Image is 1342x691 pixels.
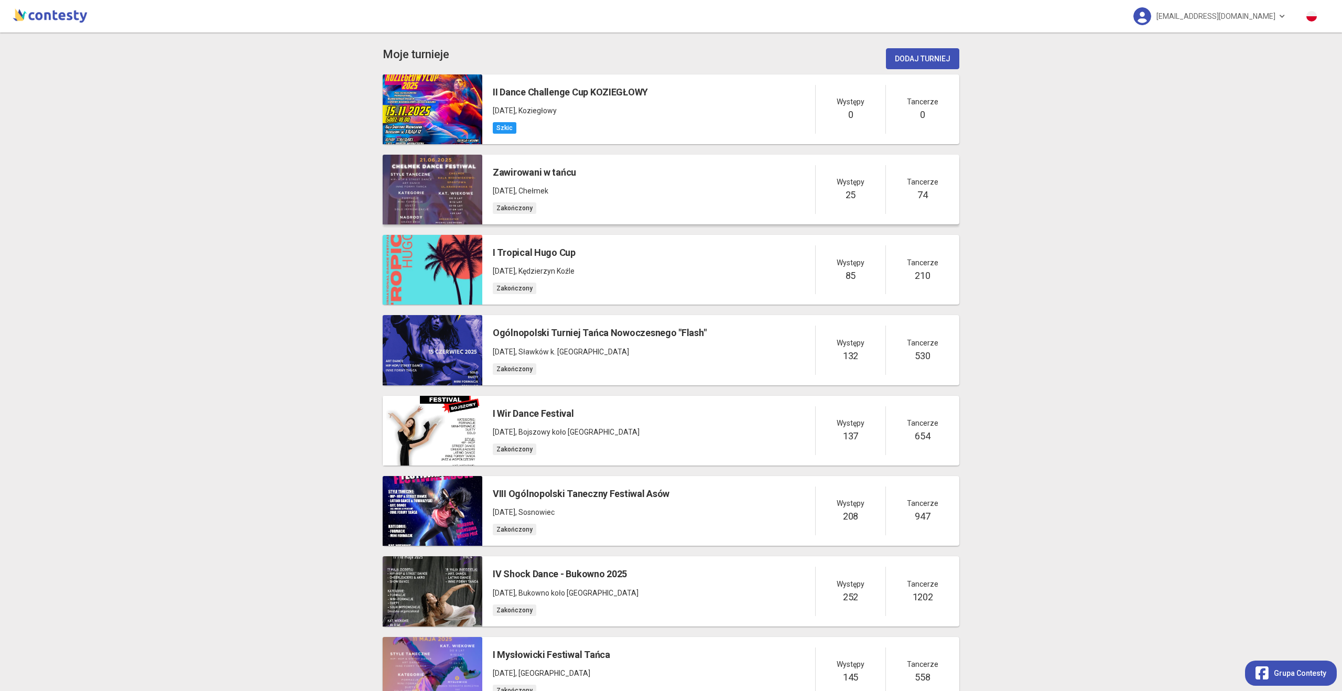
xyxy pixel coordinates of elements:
[493,165,576,180] h5: Zawirowani w tańcu
[515,187,548,195] span: , Chełmek
[843,590,858,604] h5: 252
[493,444,536,455] span: Zakończony
[843,429,858,444] h5: 137
[843,670,858,685] h5: 145
[493,267,515,275] span: [DATE]
[920,107,925,122] h5: 0
[493,604,536,616] span: Zakończony
[493,326,706,340] h5: Ogólnopolski Turniej Tańca Nowoczesnego "Flash"
[493,669,515,677] span: [DATE]
[915,268,930,283] h5: 210
[915,349,930,363] h5: 530
[915,670,930,685] h5: 558
[848,107,853,122] h5: 0
[843,349,858,363] h5: 132
[1156,5,1275,27] span: [EMAIL_ADDRESS][DOMAIN_NAME]
[515,669,590,677] span: , [GEOGRAPHIC_DATA]
[383,46,449,64] app-title: competition-list.title
[837,337,864,349] span: Występy
[493,202,536,214] span: Zakończony
[886,48,959,69] button: Dodaj turniej
[515,106,557,115] span: , Koziegłowy
[493,85,648,100] h5: II Dance Challenge Cup KOZIEGŁOWY
[493,428,515,436] span: [DATE]
[383,46,449,64] h3: Moje turnieje
[493,187,515,195] span: [DATE]
[837,96,864,107] span: Występy
[493,508,515,516] span: [DATE]
[837,176,864,188] span: Występy
[843,509,858,524] h5: 208
[515,267,575,275] span: , Kędzierzyn Koźle
[915,509,930,524] h5: 947
[907,257,938,268] span: Tancerze
[907,658,938,670] span: Tancerze
[515,348,629,356] span: , Sławków k. [GEOGRAPHIC_DATA]
[493,524,536,535] span: Zakończony
[493,122,516,134] span: Szkic
[846,188,856,202] h5: 25
[1274,667,1326,679] span: Grupa Contesty
[493,348,515,356] span: [DATE]
[907,578,938,590] span: Tancerze
[917,188,927,202] h5: 74
[493,406,640,421] h5: I Wir Dance Festival
[907,417,938,429] span: Tancerze
[907,176,938,188] span: Tancerze
[493,589,515,597] span: [DATE]
[493,106,515,115] span: [DATE]
[907,498,938,509] span: Tancerze
[837,578,864,590] span: Występy
[493,363,536,375] span: Zakończony
[837,257,864,268] span: Występy
[837,498,864,509] span: Występy
[907,96,938,107] span: Tancerze
[915,429,930,444] h5: 654
[913,590,933,604] h5: 1202
[493,647,610,662] h5: I Mysłowicki Festiwal Tańca
[515,508,555,516] span: , Sosnowiec
[493,283,536,294] span: Zakończony
[837,417,864,429] span: Występy
[493,245,576,260] h5: I Tropical Hugo Cup
[907,337,938,349] span: Tancerze
[493,487,669,501] h5: VIII Ogólnopolski Taneczny Festiwal Asów
[515,589,638,597] span: , Bukowno koło [GEOGRAPHIC_DATA]
[837,658,864,670] span: Występy
[493,567,638,581] h5: IV Shock Dance - Bukowno 2025
[515,428,640,436] span: , Bojszowy koło [GEOGRAPHIC_DATA]
[846,268,856,283] h5: 85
